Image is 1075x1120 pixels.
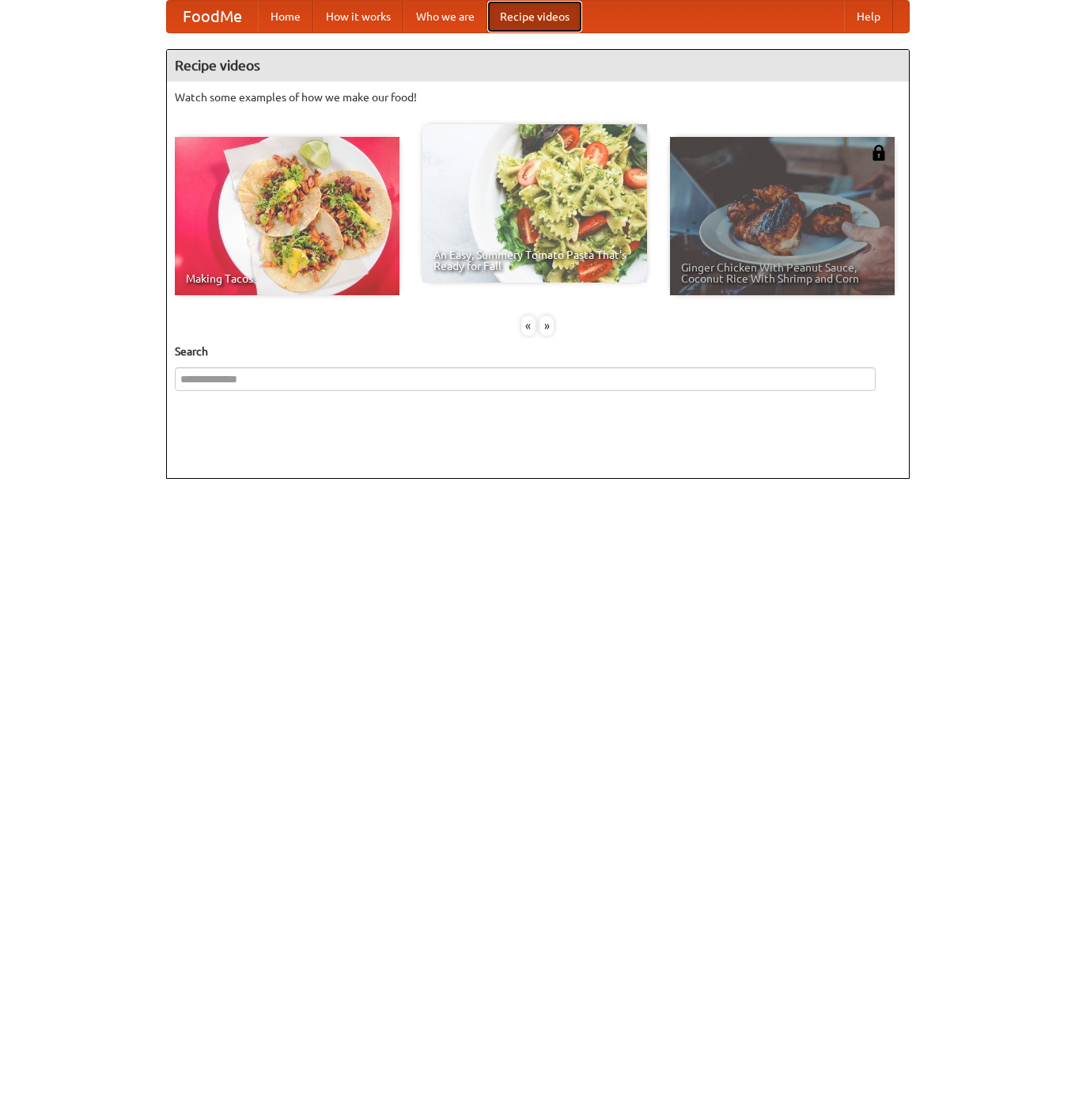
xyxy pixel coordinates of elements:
span: Making Tacos [186,273,388,284]
a: An Easy, Summery Tomato Pasta That's Ready for Fall [422,124,647,283]
a: Making Tacos [175,137,399,295]
a: How it works [313,1,403,32]
div: » [539,316,554,336]
h5: Search [175,344,901,359]
a: Recipe videos [487,1,582,32]
img: 483408.png [871,145,887,161]
h4: Recipe videos [167,50,909,82]
a: Home [258,1,313,32]
span: An Easy, Summery Tomato Pasta That's Ready for Fall [433,249,636,271]
a: Who we are [403,1,487,32]
a: FoodMe [167,1,258,32]
div: « [521,316,536,336]
a: Help [844,1,893,32]
p: Watch some examples of how we make our food! [175,89,901,105]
